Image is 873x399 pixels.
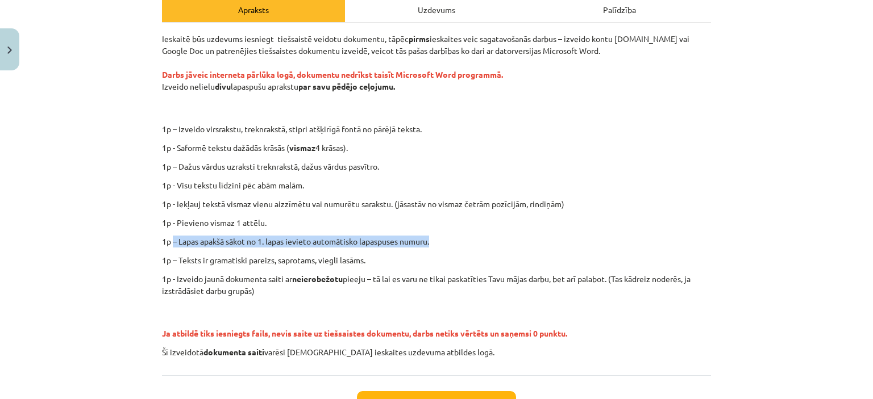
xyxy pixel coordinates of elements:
strong: vismaz [289,142,315,153]
p: Ieskaitē būs uzdevums iesniegt tiešsaistē veidotu dokumentu, tāpēc ieskaites veic sagatavošanās d... [162,33,711,116]
strong: Darbs jāveic interneta pārlūka logā, dokumentu nedrīkst taisīt Microsoft Word programmā. [162,69,503,79]
p: Šī izveidotā varēsi [DEMOGRAPHIC_DATA] ieskaites uzdevuma atbildes logā. [162,346,711,358]
p: 1p – Dažus vārdus uzraksti treknrakstā, dažus vārdus pasvītro. [162,161,711,173]
p: 1p - Iekļauj tekstā vismaz vienu aizzīmētu vai numurētu sarakstu. (jāsastāv no vismaz četrām pozī... [162,198,711,210]
span: Ja atbildē tiks iesniegts fails, nevis saite uz tiešsaistes dokumentu, darbs netiks vērtēts un sa... [162,328,567,338]
p: 1p - Visu tekstu līdzini pēc abām malām. [162,179,711,191]
img: icon-close-lesson-0947bae3869378f0d4975bcd49f059093ad1ed9edebbc8119c70593378902aed.svg [7,47,12,54]
strong: pirms [409,33,430,44]
p: 1p – Izveido virsrakstu, treknrakstā, stipri atšķirīgā fontā no pārējā teksta. [226,123,722,135]
strong: dokumenta saiti [203,347,264,357]
p: 1p – Teksts ir gramatiski pareizs, saprotams, viegli lasāms. [162,254,711,266]
p: 1p - Pievieno vismaz 1 attēlu. [162,217,711,229]
strong: divu [215,81,231,91]
strong: neierobežotu [292,274,343,284]
strong: par savu pēdējo ceļojumu. [298,81,395,91]
p: 1p - Izveido jaunā dokumenta saiti ar pieeju – tā lai es varu ne tikai paskatīties Tavu mājas dar... [162,273,711,297]
p: 1p - Saformē tekstu dažādās krāsās ( 4 krāsas). [162,142,711,154]
p: 1p – Lapas apakšā sākot no 1. lapas ievieto automātisko lapaspuses numuru. [162,236,711,247]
